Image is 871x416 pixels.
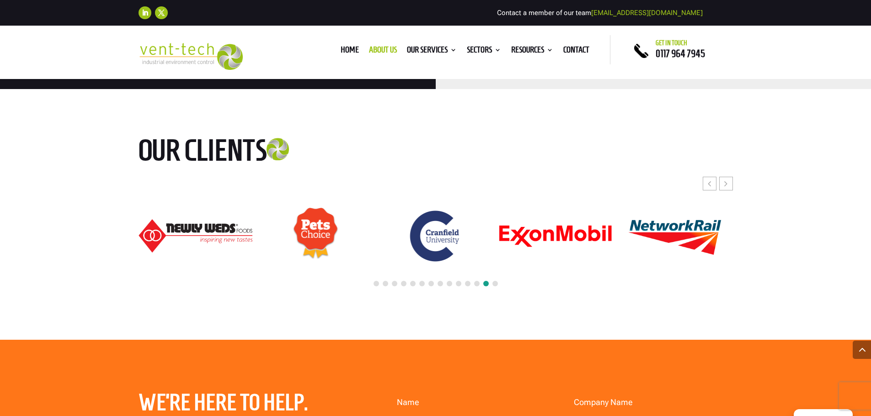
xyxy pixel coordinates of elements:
[139,219,252,253] img: Newly-Weds_Logo
[511,47,553,57] a: Resources
[656,48,705,59] a: 0117 964 7945
[139,6,151,19] a: Follow on LinkedIn
[563,47,589,57] a: Contact
[378,206,492,266] div: 20 / 24
[498,224,613,248] div: 21 / 24
[656,39,687,47] span: Get in touch
[406,206,465,266] img: Cranfield University logo
[341,47,359,57] a: Home
[618,209,732,263] div: 22 / 24
[138,219,252,253] div: 18 / 24
[258,207,373,265] div: 19 / 24
[467,47,501,57] a: Sectors
[293,207,338,265] img: Pets Choice
[497,9,703,17] span: Contact a member of our team
[719,177,733,190] div: Next slide
[499,225,612,247] img: ExonMobil logo
[407,47,457,57] a: Our Services
[139,135,335,170] h2: Our clients
[139,43,243,70] img: 2023-09-27T08_35_16.549ZVENT-TECH---Clear-background
[155,6,168,19] a: Follow on X
[591,9,703,17] a: [EMAIL_ADDRESS][DOMAIN_NAME]
[369,47,397,57] a: About us
[703,177,716,190] div: Previous slide
[619,209,732,263] img: Network Rail logo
